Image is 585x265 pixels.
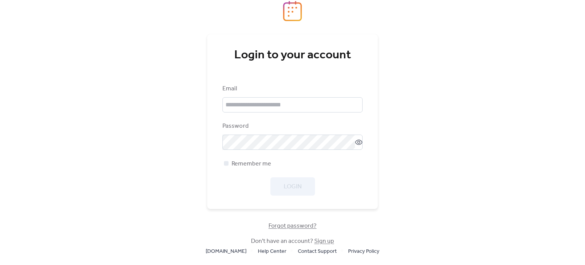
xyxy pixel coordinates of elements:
a: [DOMAIN_NAME] [206,246,246,256]
span: Remember me [232,159,271,169]
span: Privacy Policy [348,247,379,256]
div: Email [222,84,361,93]
span: [DOMAIN_NAME] [206,247,246,256]
a: Forgot password? [269,224,316,228]
span: Forgot password? [269,222,316,231]
a: Sign up [314,235,334,247]
div: Login to your account [222,48,363,63]
a: Privacy Policy [348,246,379,256]
a: Help Center [258,246,286,256]
div: Password [222,122,361,131]
a: Contact Support [298,246,337,256]
span: Contact Support [298,247,337,256]
span: Don't have an account? [251,237,334,246]
span: Help Center [258,247,286,256]
img: logo [283,1,302,21]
